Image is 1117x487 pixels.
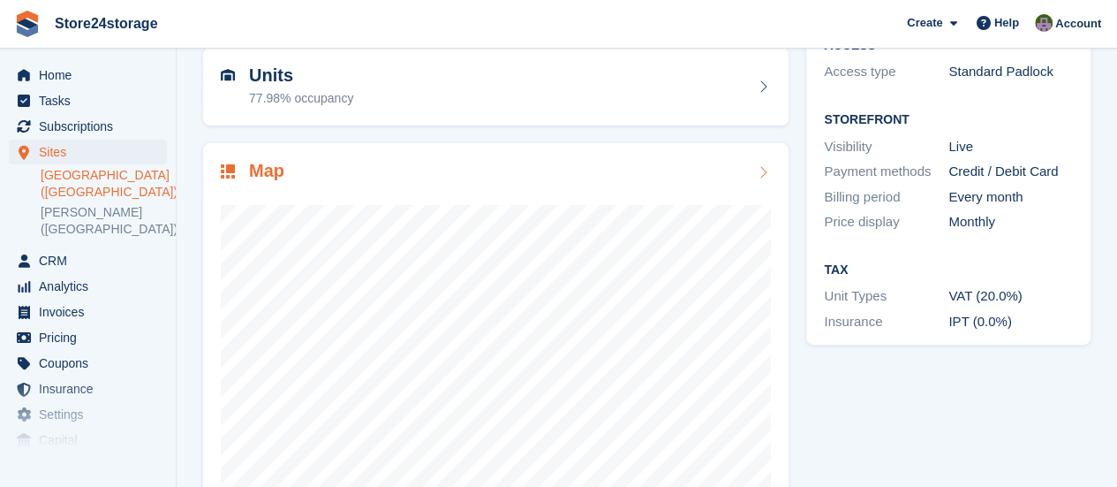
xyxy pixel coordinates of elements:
img: Jane Welch [1035,14,1053,32]
span: Account [1055,15,1101,33]
h2: Tax [824,263,1073,278]
a: menu [9,325,167,350]
a: [GEOGRAPHIC_DATA] ([GEOGRAPHIC_DATA]) [41,167,167,201]
div: Visibility [824,137,948,157]
h2: Map [249,161,284,181]
div: Insurance [824,312,948,332]
span: Subscriptions [39,114,145,139]
div: Every month [948,187,1073,208]
img: stora-icon-8386f47178a22dfd0bd8f6a31ec36ba5ce8667c1dd55bd0f319d3a0aa187defe.svg [14,11,41,37]
span: Create [907,14,942,32]
div: Billing period [824,187,948,208]
div: IPT (0.0%) [948,312,1073,332]
div: VAT (20.0%) [948,286,1073,307]
a: menu [9,300,167,324]
a: menu [9,140,167,164]
span: CRM [39,248,145,273]
span: Tasks [39,88,145,113]
div: Access type [824,62,948,82]
div: Unit Types [824,286,948,307]
a: menu [9,63,167,88]
a: menu [9,114,167,139]
div: Standard Padlock [948,62,1073,82]
a: Store24storage [48,9,165,38]
span: Insurance [39,377,145,401]
a: menu [9,377,167,401]
span: Settings [39,402,145,427]
span: Pricing [39,325,145,350]
span: Home [39,63,145,88]
span: Invoices [39,300,145,324]
span: Capital [39,428,145,453]
div: Price display [824,212,948,232]
h2: Storefront [824,113,1073,127]
div: 77.98% occupancy [249,89,353,108]
a: [PERSON_NAME] ([GEOGRAPHIC_DATA]) [41,204,167,238]
div: Payment methods [824,162,948,182]
img: unit-icn-7be61d7bf1b0ce9d3e12c5938cc71ed9869f7b940bace4675aadf7bd6d80202e.svg [221,69,235,81]
span: Analytics [39,274,145,299]
a: menu [9,88,167,113]
a: menu [9,274,167,299]
span: Sites [39,140,145,164]
span: Help [994,14,1019,32]
span: Coupons [39,351,145,376]
a: menu [9,248,167,273]
a: menu [9,428,167,453]
div: Monthly [948,212,1073,232]
a: Units 77.98% occupancy [203,48,789,126]
h2: Units [249,65,353,86]
div: Credit / Debit Card [948,162,1073,182]
img: map-icn-33ee37083ee616e46c38cad1a60f524a97daa1e2b2c8c0bc3eb3415660979fc1.svg [221,164,235,179]
a: menu [9,402,167,427]
a: menu [9,351,167,376]
div: Live [948,137,1073,157]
